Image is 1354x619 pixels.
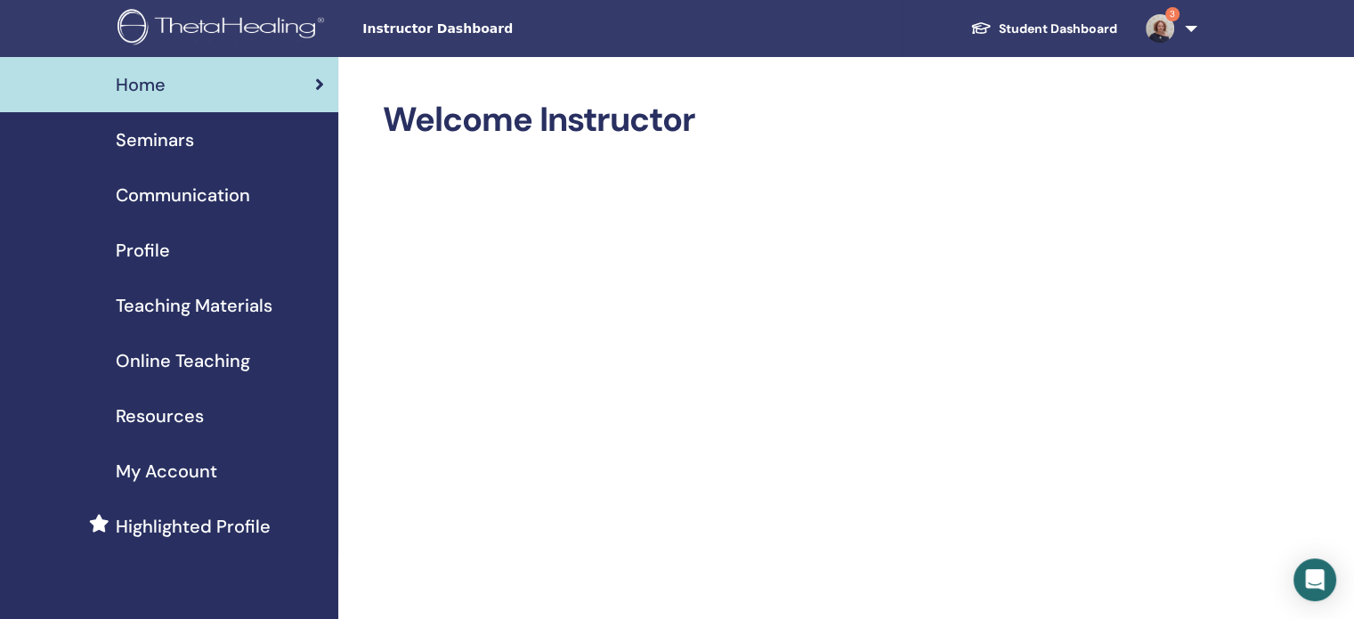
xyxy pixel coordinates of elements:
[1165,7,1180,21] span: 3
[970,20,992,36] img: graduation-cap-white.svg
[116,237,170,264] span: Profile
[116,513,271,540] span: Highlighted Profile
[118,9,330,49] img: logo.png
[116,347,250,374] span: Online Teaching
[383,100,1194,141] h2: Welcome Instructor
[116,71,166,98] span: Home
[116,182,250,208] span: Communication
[1293,558,1336,601] div: Open Intercom Messenger
[1146,14,1174,43] img: default.jpg
[116,458,217,485] span: My Account
[956,12,1131,45] a: Student Dashboard
[116,126,194,153] span: Seminars
[362,20,629,38] span: Instructor Dashboard
[116,403,204,429] span: Resources
[116,292,272,319] span: Teaching Materials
